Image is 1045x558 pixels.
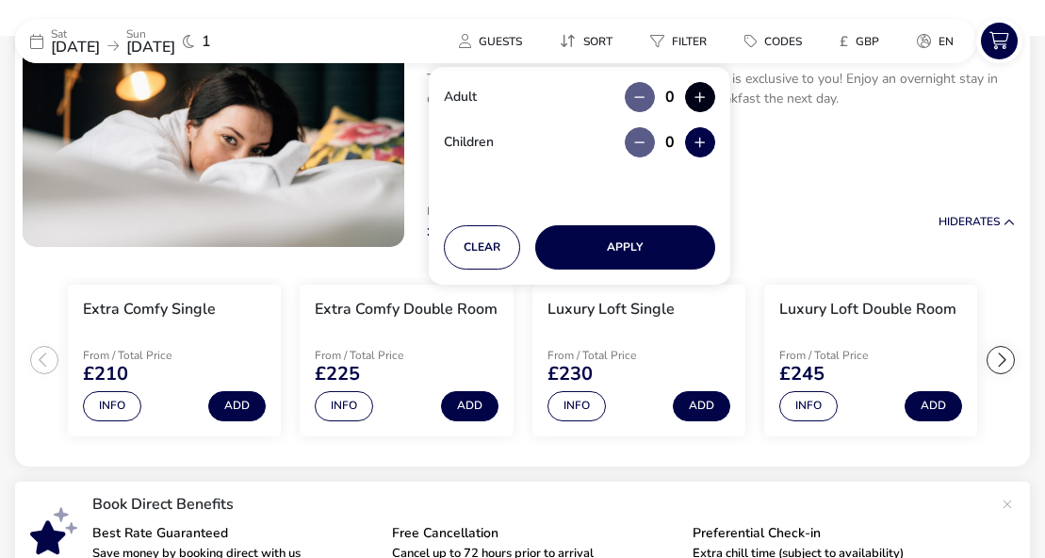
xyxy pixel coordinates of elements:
[673,391,730,421] button: Add
[939,214,965,229] span: Hide
[547,350,681,361] p: From / Total Price
[583,34,612,49] span: Sort
[412,25,1030,173] div: Best Available B&B Rate GuaranteedThis offer is not available on any other website and is exclusi...
[83,365,128,384] span: £210
[672,34,707,49] span: Filter
[939,216,1015,228] button: HideRates
[856,34,879,49] span: GBP
[315,350,449,361] p: From / Total Price
[315,300,498,320] h3: Extra Comfy Double Room
[755,277,987,444] swiper-slide: 4 / 5
[444,27,545,55] naf-pibe-menu-bar-item: Guests
[729,27,817,55] button: Codes
[427,221,472,239] span: £210
[523,277,755,444] swiper-slide: 3 / 5
[840,32,848,51] i: £
[444,90,492,104] label: Adult
[23,32,404,247] swiper-slide: 1 / 1
[126,28,175,40] p: Sun
[208,391,266,421] button: Add
[779,365,825,384] span: £245
[444,225,520,270] button: Clear
[58,277,290,444] swiper-slide: 1 / 5
[545,27,628,55] button: Sort
[92,527,377,540] p: Best Rate Guaranteed
[764,34,802,49] span: Codes
[693,527,977,540] p: Preferential Check-in
[427,69,1015,108] p: This offer is not available on any other website and is exclusive to you! Enjoy an overnight stay...
[545,27,635,55] naf-pibe-menu-bar-item: Sort
[825,27,902,55] naf-pibe-menu-bar-item: £GBP
[905,391,962,421] button: Add
[635,27,722,55] button: Filter
[126,37,175,57] span: [DATE]
[779,391,838,421] button: Info
[51,37,100,57] span: [DATE]
[202,34,211,49] span: 1
[83,300,216,320] h3: Extra Comfy Single
[729,27,825,55] naf-pibe-menu-bar-item: Codes
[15,19,298,63] div: Sat[DATE]Sun[DATE]1
[315,391,373,421] button: Info
[444,136,509,149] label: Children
[444,27,537,55] button: Guests
[427,205,515,217] p: From / Total Price
[392,527,677,540] p: Free Cancellation
[535,225,715,270] button: Apply
[635,27,729,55] naf-pibe-menu-bar-item: Filter
[547,391,606,421] button: Info
[902,27,976,55] naf-pibe-menu-bar-item: en
[441,391,498,421] button: Add
[547,300,675,320] h3: Luxury Loft Single
[92,497,992,512] p: Book Direct Benefits
[83,391,141,421] button: Info
[290,277,522,444] swiper-slide: 2 / 5
[779,300,956,320] h3: Luxury Loft Double Room
[939,34,954,49] span: en
[547,365,593,384] span: £230
[315,365,360,384] span: £225
[902,27,969,55] button: en
[779,350,913,361] p: From / Total Price
[83,350,217,361] p: From / Total Price
[51,28,100,40] p: Sat
[479,34,522,49] span: Guests
[825,27,894,55] button: £GBP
